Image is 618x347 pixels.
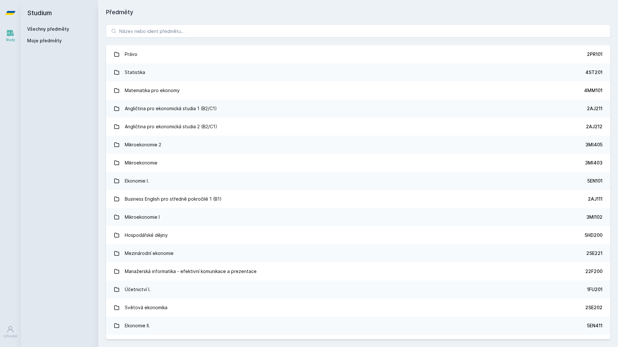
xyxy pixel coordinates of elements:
div: 4MM101 [584,87,602,94]
div: Ekonomie I. [125,174,149,187]
span: Moje předměty [27,37,62,44]
a: Mezinárodní ekonomie 2SE221 [106,244,610,262]
a: Business English pro středně pokročilé 1 (B1) 2AJ111 [106,190,610,208]
a: Mikroekonomie I 3MI102 [106,208,610,226]
div: 5EN101 [587,178,602,184]
div: 2SE221 [586,250,602,257]
div: Hospodářské dějiny [125,229,168,242]
div: 5EN411 [587,322,602,329]
div: 2AJ111 [588,196,602,202]
a: Manažerská informatika - efektivní komunikace a prezentace 22F200 [106,262,610,280]
div: Mikroekonomie I [125,211,160,224]
a: Ekonomie II. 5EN411 [106,317,610,335]
a: Uživatel [1,322,19,342]
div: 2AJ211 [587,105,602,112]
a: Angličtina pro ekonomická studia 1 (B2/C1) 2AJ211 [106,100,610,118]
a: Právo 2PR101 [106,45,610,63]
div: Angličtina pro ekonomická studia 2 (B2/C1) [125,120,217,133]
div: 5HD200 [585,232,602,238]
a: Ekonomie I. 5EN101 [106,172,610,190]
a: Mikroekonomie 3MI403 [106,154,610,172]
a: Mikroekonomie 2 3MI405 [106,136,610,154]
div: 4ST201 [585,69,602,76]
input: Název nebo ident předmětu… [106,25,610,37]
a: Hospodářské dějiny 5HD200 [106,226,610,244]
div: Mikroekonomie [125,156,157,169]
div: Mezinárodní ekonomie [125,247,174,260]
div: Manažerská informatika - efektivní komunikace a prezentace [125,265,257,278]
div: 3MI405 [585,142,602,148]
div: Study [6,37,15,42]
a: Angličtina pro ekonomická studia 2 (B2/C1) 2AJ212 [106,118,610,136]
a: Matematika pro ekonomy 4MM101 [106,81,610,100]
a: Všechny předměty [27,26,69,32]
a: Study [1,26,19,46]
div: Mikroekonomie 2 [125,138,161,151]
div: Matematika pro ekonomy [125,84,180,97]
div: Uživatel [4,334,17,339]
div: Účetnictví I. [125,283,151,296]
div: Ekonomie II. [125,319,150,332]
h1: Předměty [106,8,610,17]
div: 2SE202 [585,304,602,311]
div: 1FU201 [587,286,602,293]
div: 3MI403 [585,160,602,166]
div: Angličtina pro ekonomická studia 1 (B2/C1) [125,102,217,115]
a: Účetnictví I. 1FU201 [106,280,610,299]
div: 2PR101 [587,51,602,58]
div: 2AJ212 [586,123,602,130]
a: Světová ekonomika 2SE202 [106,299,610,317]
div: Statistika [125,66,145,79]
div: 3MI102 [586,214,602,220]
div: Business English pro středně pokročilé 1 (B1) [125,193,222,205]
div: Právo [125,48,137,61]
div: 22F200 [585,268,602,275]
div: Světová ekonomika [125,301,167,314]
a: Statistika 4ST201 [106,63,610,81]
